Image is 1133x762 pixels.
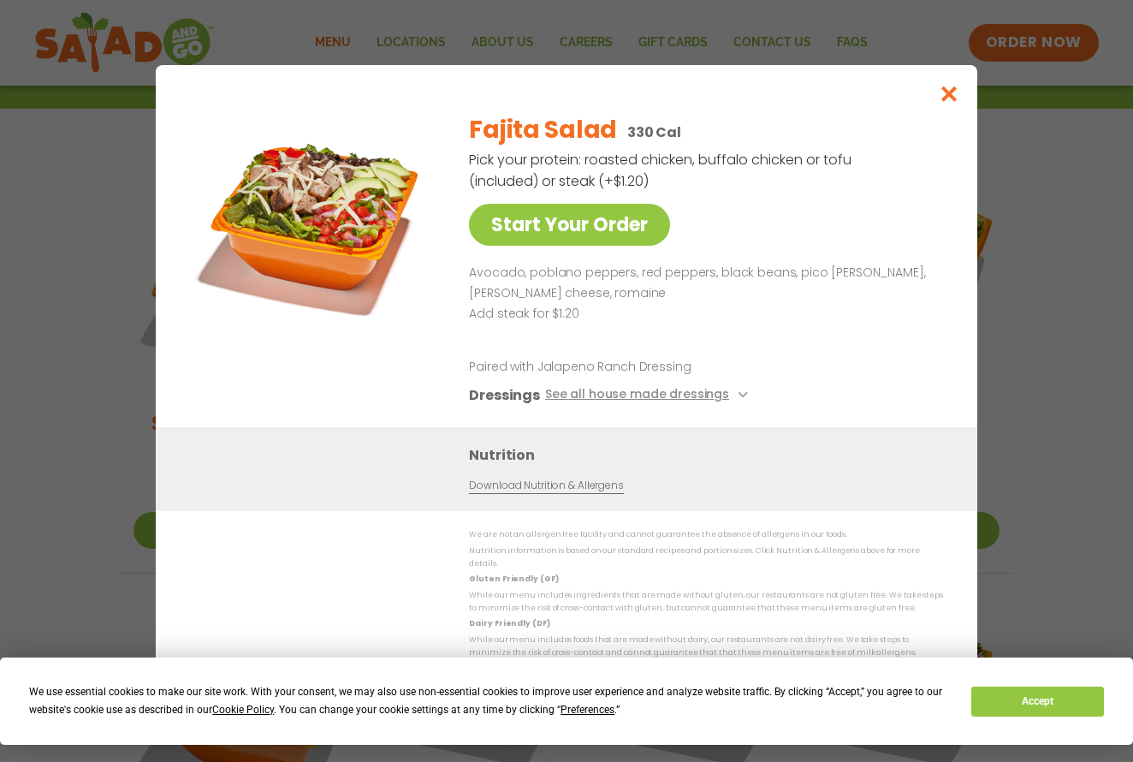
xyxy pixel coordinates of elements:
h2: Fajita Salad [469,112,617,148]
h3: Nutrition [469,445,952,467]
a: Download Nutrition & Allergens [469,479,623,495]
p: 330 Cal [627,122,681,143]
p: Avocado, poblano peppers, red peppers, black beans, pico [PERSON_NAME], [PERSON_NAME] cheese, rom... [469,263,936,304]
span: Preferences [561,704,614,716]
button: Accept [971,687,1103,717]
strong: Dairy Friendly (DF) [469,619,549,629]
a: Start Your Order [469,204,670,246]
p: We are not an allergen free facility and cannot guarantee the absence of allergens in our foods. [469,529,943,542]
button: Close modal [922,65,977,122]
p: While our menu includes foods that are made without dairy, our restaurants are not dairy free. We... [469,634,943,660]
div: We use essential cookies to make our site work. With your consent, we may also use non-essential ... [29,683,951,719]
h3: Dressings [469,385,540,407]
span: Cookie Policy [212,704,274,716]
p: Nutrition information is based on our standard recipes and portion sizes. Click Nutrition & Aller... [469,545,943,571]
p: Add steak for $1.20 [469,304,936,324]
p: Paired with Jalapeno Ranch Dressing [469,359,786,377]
img: Featured product photo for Fajita Salad [194,99,434,339]
p: Pick your protein: roasted chicken, buffalo chicken or tofu (included) or steak (+$1.20) [469,149,854,192]
button: See all house made dressings [545,385,753,407]
strong: Gluten Friendly (GF) [469,574,558,585]
p: While our menu includes ingredients that are made without gluten, our restaurants are not gluten ... [469,589,943,616]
